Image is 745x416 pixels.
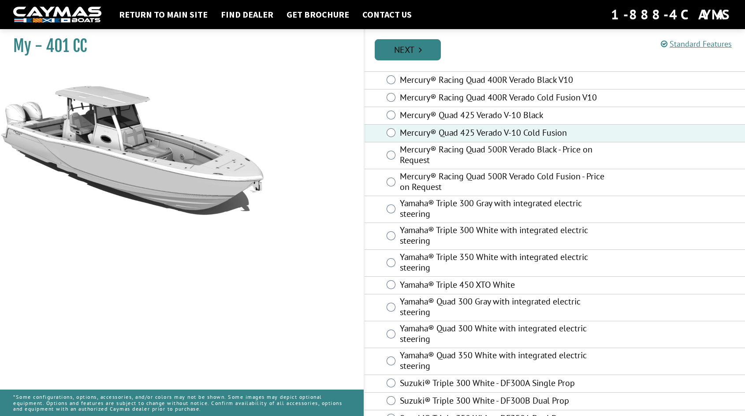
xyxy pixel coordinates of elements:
label: Mercury® Quad 425 Verado V-10 Black [400,110,607,123]
a: Get Brochure [282,9,354,20]
label: Yamaha® Triple 450 XTO White [400,279,607,292]
label: Mercury® Quad 425 Verado V-10 Cold Fusion [400,127,607,140]
label: Yamaha® Quad 300 Gray with integrated electric steering [400,296,607,319]
h1: My - 401 CC [13,36,342,56]
a: Standard Features [661,39,732,49]
a: Contact Us [358,9,416,20]
a: Return to main site [115,9,212,20]
label: Mercury® Racing Quad 400R Verado Black V10 [400,74,607,87]
label: Yamaha® Triple 300 Gray with integrated electric steering [400,198,607,221]
label: Yamaha® Triple 300 White with integrated electric steering [400,225,607,248]
img: white-logo-c9c8dbefe5ff5ceceb0f0178aa75bf4bb51f6bca0971e226c86eb53dfe498488.png [13,7,101,23]
div: 1-888-4CAYMAS [611,5,732,24]
label: Mercury® Racing Quad 500R Verado Black - Price on Request [400,144,607,167]
label: Yamaha® Quad 350 White with integrated electric steering [400,350,607,373]
label: Suzuki® Triple 300 White - DF300B Dual Prop [400,395,607,408]
ul: Pagination [372,38,745,60]
p: *Some configurations, options, accessories, and/or colors may not be shown. Some images may depic... [13,390,350,416]
label: Yamaha® Triple 350 White with integrated electric steering [400,252,607,275]
label: Suzuki® Triple 300 White - DF300A Single Prop [400,378,607,390]
a: Find Dealer [216,9,278,20]
label: Mercury® Racing Quad 400R Verado Cold Fusion V10 [400,92,607,105]
a: Next [375,39,441,60]
label: Yamaha® Quad 300 White with integrated electric steering [400,323,607,346]
label: Mercury® Racing Quad 500R Verado Cold Fusion - Price on Request [400,171,607,194]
